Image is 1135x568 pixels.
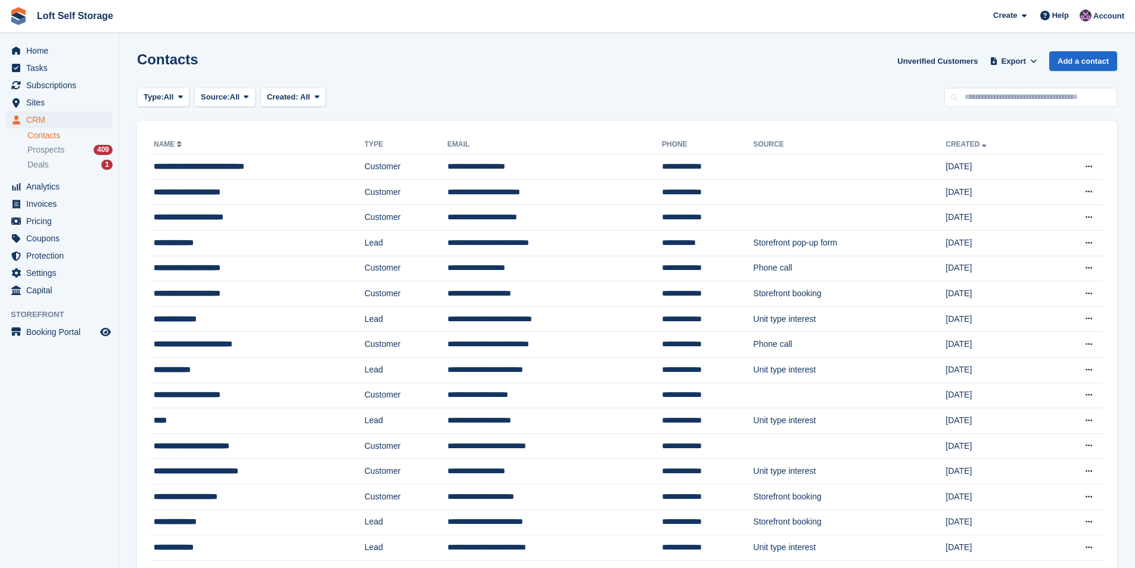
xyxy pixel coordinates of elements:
button: Created: All [260,88,326,107]
span: Tasks [26,60,98,76]
td: Storefront booking [753,510,946,535]
a: menu [6,324,113,340]
td: Lead [365,357,447,383]
td: Phone call [753,332,946,358]
span: Invoices [26,195,98,212]
span: Home [26,42,98,59]
td: Customer [365,484,447,510]
a: menu [6,94,113,111]
a: Add a contact [1049,51,1117,71]
span: Settings [26,265,98,281]
a: menu [6,230,113,247]
span: Export [1002,55,1026,67]
span: Prospects [27,144,64,156]
a: menu [6,247,113,264]
td: [DATE] [946,510,1046,535]
td: Storefront booking [753,281,946,307]
td: Customer [365,205,447,231]
td: [DATE] [946,154,1046,180]
a: Preview store [98,325,113,339]
td: Storefront booking [753,484,946,510]
span: Account [1093,10,1124,22]
td: Lead [365,230,447,256]
td: [DATE] [946,230,1046,256]
td: Unit type interest [753,357,946,383]
a: menu [6,282,113,299]
span: Subscriptions [26,77,98,94]
a: menu [6,213,113,229]
td: Customer [365,154,447,180]
button: Type: All [137,88,189,107]
a: Unverified Customers [893,51,982,71]
th: Source [753,135,946,154]
a: menu [6,111,113,128]
a: menu [6,60,113,76]
td: [DATE] [946,306,1046,332]
span: Coupons [26,230,98,247]
img: stora-icon-8386f47178a22dfd0bd8f6a31ec36ba5ce8667c1dd55bd0f319d3a0aa187defe.svg [10,7,27,25]
span: All [230,91,240,103]
td: Storefront pop-up form [753,230,946,256]
span: Booking Portal [26,324,98,340]
span: All [164,91,174,103]
td: Customer [365,256,447,281]
td: Customer [365,383,447,408]
a: menu [6,265,113,281]
a: Created [946,140,989,148]
span: Storefront [11,309,119,321]
td: Lead [365,510,447,535]
span: CRM [26,111,98,128]
span: Source: [201,91,229,103]
td: Unit type interest [753,408,946,434]
td: [DATE] [946,535,1046,561]
td: Unit type interest [753,459,946,485]
td: [DATE] [946,484,1046,510]
button: Export [987,51,1040,71]
td: [DATE] [946,179,1046,205]
a: Contacts [27,130,113,141]
a: menu [6,178,113,195]
a: Prospects 409 [27,144,113,156]
td: [DATE] [946,332,1046,358]
td: [DATE] [946,205,1046,231]
span: Deals [27,159,49,170]
span: Created: [267,92,298,101]
td: [DATE] [946,459,1046,485]
span: Pricing [26,213,98,229]
span: Capital [26,282,98,299]
th: Email [447,135,662,154]
a: Deals 1 [27,159,113,171]
div: 409 [94,145,113,155]
span: Create [993,10,1017,21]
span: All [300,92,310,101]
td: Customer [365,281,447,307]
a: Loft Self Storage [32,6,118,26]
span: Type: [144,91,164,103]
td: Lead [365,535,447,561]
th: Phone [662,135,754,154]
span: Sites [26,94,98,111]
td: Lead [365,408,447,434]
td: [DATE] [946,281,1046,307]
td: [DATE] [946,383,1046,408]
button: Source: All [194,88,256,107]
td: [DATE] [946,357,1046,383]
td: [DATE] [946,433,1046,459]
td: Lead [365,306,447,332]
td: Customer [365,459,447,485]
span: Help [1052,10,1069,21]
a: menu [6,195,113,212]
td: Customer [365,179,447,205]
div: 1 [101,160,113,170]
span: Analytics [26,178,98,195]
th: Type [365,135,447,154]
td: Customer [365,332,447,358]
td: Unit type interest [753,306,946,332]
span: Protection [26,247,98,264]
h1: Contacts [137,51,198,67]
img: Amy Wright [1080,10,1092,21]
a: menu [6,42,113,59]
td: Customer [365,433,447,459]
a: Name [154,140,184,148]
td: [DATE] [946,408,1046,434]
